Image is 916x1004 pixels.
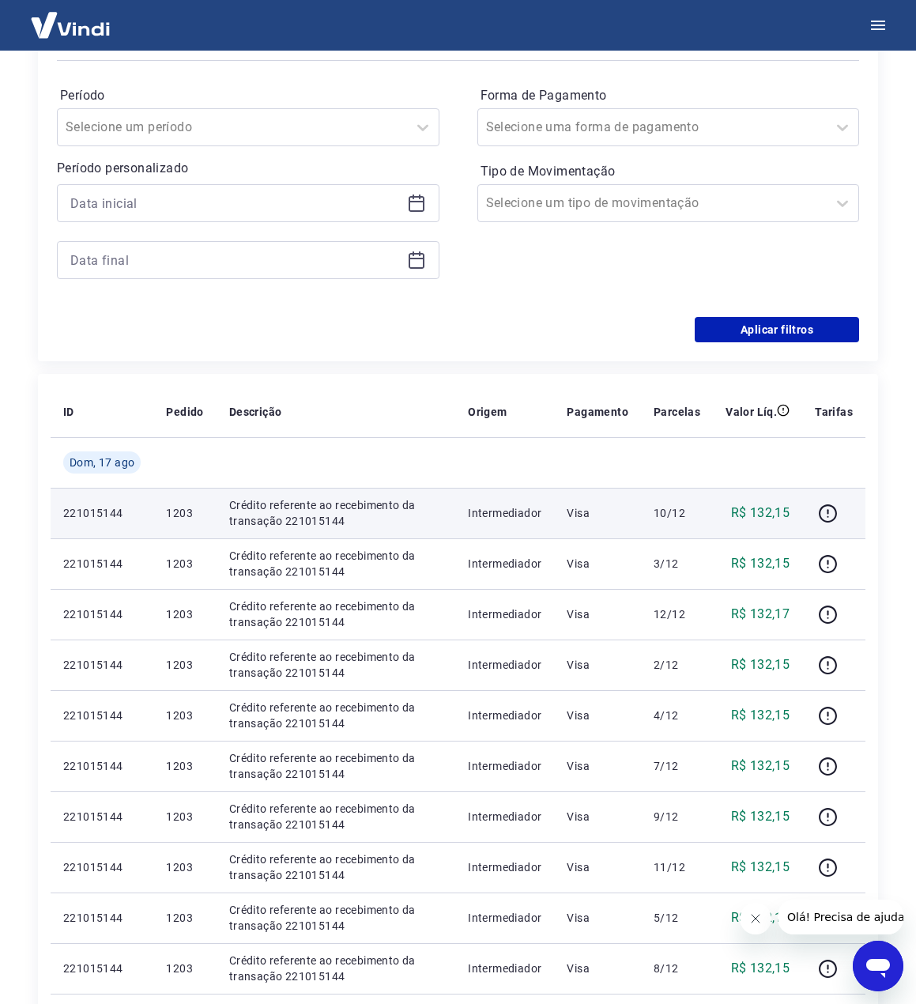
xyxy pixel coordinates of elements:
p: 221015144 [63,758,141,774]
p: R$ 132,15 [731,757,790,776]
p: Intermediador [468,606,541,622]
p: Visa [567,961,628,976]
p: Visa [567,859,628,875]
p: R$ 132,15 [731,858,790,877]
p: Visa [567,657,628,673]
p: Intermediador [468,859,541,875]
input: Data final [70,248,401,272]
p: Intermediador [468,961,541,976]
p: Visa [567,708,628,723]
p: 5/12 [654,910,700,926]
p: 1203 [166,505,203,521]
input: Data inicial [70,191,401,215]
button: Aplicar filtros [695,317,859,342]
p: Crédito referente ao recebimento da transação 221015144 [229,649,443,681]
p: 221015144 [63,809,141,825]
p: Tarifas [815,404,853,420]
p: R$ 132,17 [731,605,790,624]
p: Visa [567,910,628,926]
p: 8/12 [654,961,700,976]
p: R$ 132,15 [731,807,790,826]
p: 221015144 [63,708,141,723]
p: Visa [567,758,628,774]
p: R$ 132,15 [731,554,790,573]
p: Visa [567,556,628,572]
p: Intermediador [468,910,541,926]
p: 221015144 [63,859,141,875]
p: 12/12 [654,606,700,622]
p: Intermediador [468,708,541,723]
p: Período personalizado [57,159,439,178]
p: Crédito referente ao recebimento da transação 221015144 [229,851,443,883]
p: R$ 132,15 [731,959,790,978]
p: Crédito referente ao recebimento da transação 221015144 [229,750,443,782]
p: 1203 [166,657,203,673]
p: Crédito referente ao recebimento da transação 221015144 [229,953,443,984]
p: Crédito referente ao recebimento da transação 221015144 [229,700,443,731]
iframe: Mensagem da empresa [778,900,903,934]
p: Intermediador [468,556,541,572]
p: Crédito referente ao recebimento da transação 221015144 [229,902,443,934]
p: Visa [567,606,628,622]
p: 4/12 [654,708,700,723]
p: 221015144 [63,910,141,926]
p: R$ 132,15 [731,504,790,523]
iframe: Fechar mensagem [740,903,771,934]
p: 7/12 [654,758,700,774]
p: 221015144 [63,961,141,976]
p: 1203 [166,809,203,825]
p: Descrição [229,404,282,420]
p: 11/12 [654,859,700,875]
label: Período [60,86,436,105]
p: R$ 132,15 [731,908,790,927]
p: 1203 [166,910,203,926]
p: Parcelas [654,404,700,420]
p: Crédito referente ao recebimento da transação 221015144 [229,497,443,529]
p: 9/12 [654,809,700,825]
p: Intermediador [468,505,541,521]
p: Crédito referente ao recebimento da transação 221015144 [229,598,443,630]
p: R$ 132,15 [731,706,790,725]
p: Crédito referente ao recebimento da transação 221015144 [229,801,443,832]
p: 2/12 [654,657,700,673]
p: 221015144 [63,556,141,572]
p: 1203 [166,606,203,622]
p: 221015144 [63,505,141,521]
p: Intermediador [468,758,541,774]
label: Forma de Pagamento [481,86,857,105]
p: 3/12 [654,556,700,572]
p: 1203 [166,859,203,875]
p: 1203 [166,556,203,572]
p: Visa [567,809,628,825]
p: 221015144 [63,657,141,673]
p: 1203 [166,758,203,774]
p: R$ 132,15 [731,655,790,674]
p: Pagamento [567,404,628,420]
p: Origem [468,404,507,420]
p: 1203 [166,961,203,976]
p: Pedido [166,404,203,420]
p: Intermediador [468,657,541,673]
label: Tipo de Movimentação [481,162,857,181]
iframe: Botão para abrir a janela de mensagens [853,941,903,991]
p: Valor Líq. [726,404,777,420]
p: Crédito referente ao recebimento da transação 221015144 [229,548,443,579]
p: 1203 [166,708,203,723]
span: Olá! Precisa de ajuda? [9,11,133,24]
p: ID [63,404,74,420]
span: Dom, 17 ago [70,455,134,470]
p: 221015144 [63,606,141,622]
img: Vindi [19,1,122,49]
p: Visa [567,505,628,521]
p: 10/12 [654,505,700,521]
p: Intermediador [468,809,541,825]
